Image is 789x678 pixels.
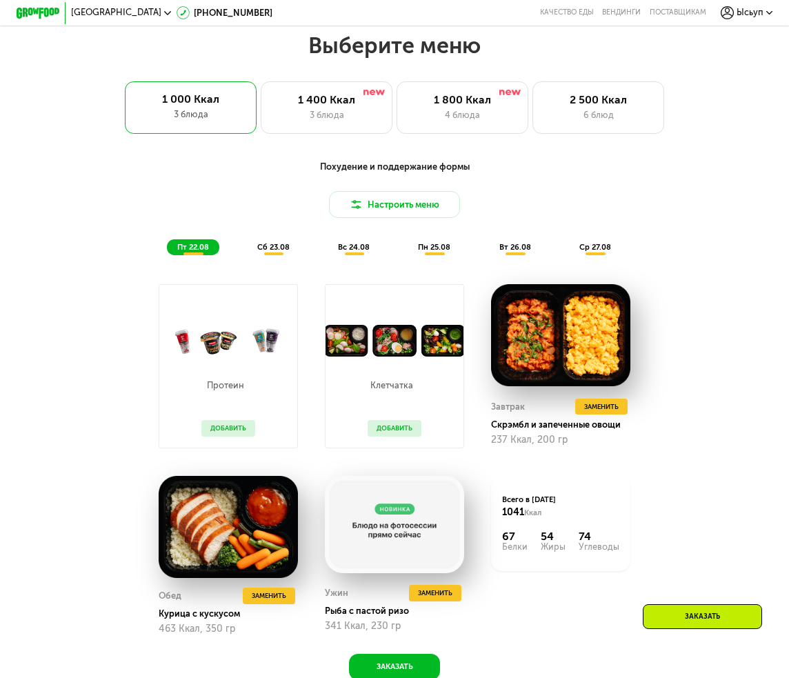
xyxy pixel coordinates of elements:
[544,93,652,106] div: 2 500 Ккал
[584,401,619,412] span: Заменить
[418,588,452,599] span: Заменить
[602,8,641,17] a: Вендинги
[579,530,619,543] div: 74
[544,108,652,121] div: 6 блюд
[159,588,181,604] div: Обед
[272,93,381,106] div: 1 400 Ккал
[579,243,611,252] span: ср 27.08
[737,8,763,17] span: Ысьуп
[408,93,517,106] div: 1 800 Ккал
[201,381,250,390] p: Протеин
[252,590,286,601] span: Заменить
[524,508,541,517] span: Ккал
[325,606,472,617] div: Рыба с пастой ризо
[540,8,594,17] a: Качество еды
[177,243,209,252] span: пт 22.08
[70,160,719,174] div: Похудение и поддержание формы
[491,435,630,446] div: 237 Ккал, 200 гр
[136,92,245,106] div: 1 000 Ккал
[338,243,370,252] span: вс 24.08
[71,8,161,17] span: [GEOGRAPHIC_DATA]
[136,108,245,121] div: 3 блюда
[502,495,619,519] div: Всего в [DATE]
[541,543,566,552] div: Жиры
[541,530,566,543] div: 54
[502,530,528,543] div: 67
[257,243,290,252] span: сб 23.08
[502,506,524,518] span: 1041
[491,419,639,430] div: Скрэмбл и запеченные овощи
[650,8,706,17] div: поставщикам
[643,604,762,629] div: Заказать
[368,420,421,437] button: Добавить
[325,621,463,632] div: 341 Ккал, 230 гр
[329,191,461,217] button: Настроить меню
[409,585,461,601] button: Заменить
[201,420,254,437] button: Добавить
[368,381,416,390] p: Клетчатка
[418,243,450,252] span: пн 25.08
[499,243,531,252] span: вт 26.08
[491,399,525,415] div: Завтрак
[272,108,381,121] div: 3 блюда
[325,585,348,601] div: Ужин
[579,543,619,552] div: Углеводы
[243,588,294,604] button: Заменить
[159,624,297,635] div: 463 Ккал, 350 гр
[502,543,528,552] div: Белки
[159,608,306,619] div: Курица с кускусом
[575,399,627,415] button: Заменить
[408,108,517,121] div: 4 блюда
[35,32,754,59] h2: Выберите меню
[177,6,272,19] a: [PHONE_NUMBER]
